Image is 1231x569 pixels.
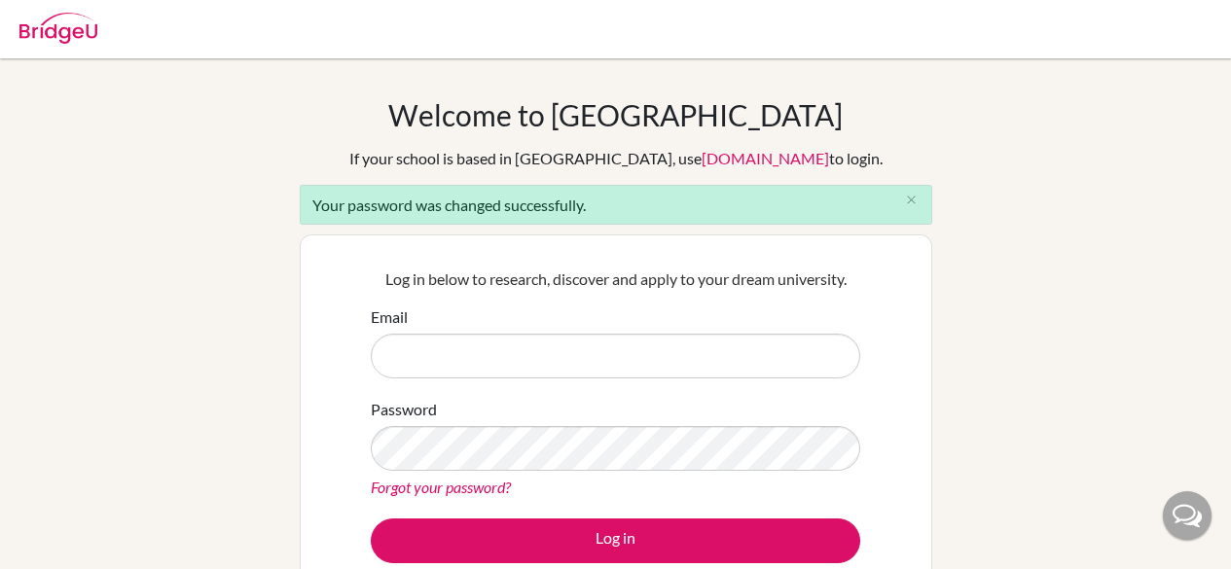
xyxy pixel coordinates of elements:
[702,149,829,167] a: [DOMAIN_NAME]
[388,97,843,132] h1: Welcome to [GEOGRAPHIC_DATA]
[371,478,511,496] a: Forgot your password?
[19,13,97,44] img: Bridge-U
[371,267,860,291] p: Log in below to research, discover and apply to your dream university.
[371,398,437,421] label: Password
[349,147,883,170] div: If your school is based in [GEOGRAPHIC_DATA], use to login.
[371,518,860,563] button: Log in
[300,185,932,225] div: Your password was changed successfully.
[892,186,931,215] button: Close
[904,193,919,207] i: close
[371,305,408,329] label: Email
